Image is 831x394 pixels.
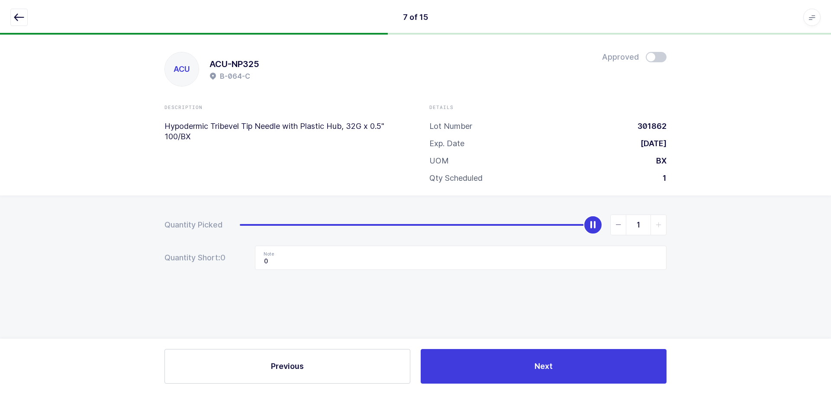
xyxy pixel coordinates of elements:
button: Previous [164,349,410,384]
span: 0 [220,253,238,263]
div: Description [164,104,402,111]
p: Hypodermic Tribevel Tip Needle with Plastic Hub, 32G x 0.5" 100/BX [164,121,402,142]
h1: ACU-NP325 [209,57,259,71]
div: Details [429,104,667,111]
div: Lot Number [429,121,472,131]
span: Previous [271,361,304,372]
div: 7 of 15 [403,12,428,22]
div: Quantity Picked [164,220,222,230]
div: Qty Scheduled [429,173,483,183]
input: Note [255,246,667,270]
h2: B-064-C [220,71,250,81]
div: slider between 0 and 1 [240,215,667,235]
div: BX [649,156,667,166]
div: ACU [165,52,199,86]
div: UOM [429,156,449,166]
span: Next [535,361,553,372]
div: [DATE] [634,138,667,149]
span: Approved [602,52,639,62]
button: Next [421,349,667,384]
div: 301862 [631,121,667,131]
div: 1 [656,173,667,183]
div: Exp. Date [429,138,464,149]
div: Quantity Short: [164,253,238,263]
